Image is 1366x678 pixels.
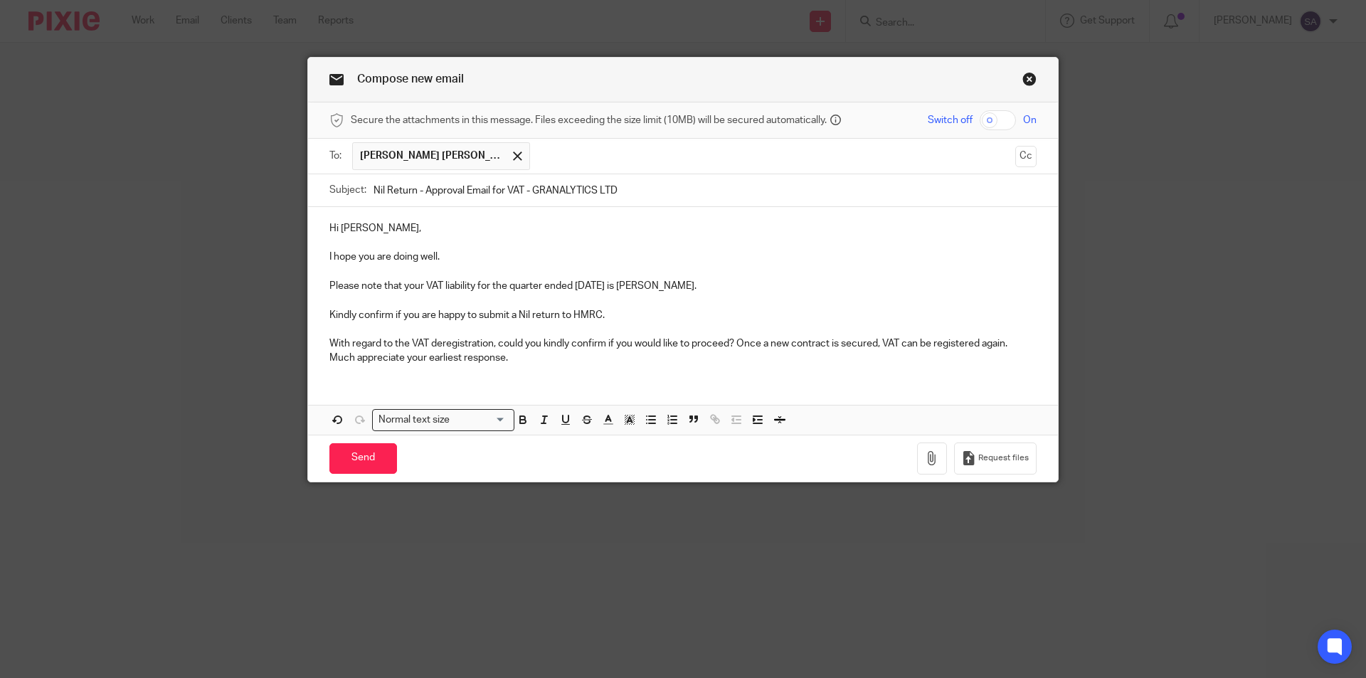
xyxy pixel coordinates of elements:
label: To: [329,149,345,163]
input: Send [329,443,397,474]
button: Cc [1015,146,1037,167]
p: Much appreciate your earliest response. [329,351,1037,365]
div: Search for option [372,409,514,431]
p: With regard to the VAT deregistration, could you kindly confirm if you would like to proceed? Onc... [329,337,1037,351]
p: Kindly confirm if you are happy to submit a Nil return to HMRC. [329,308,1037,322]
span: Compose new email [357,73,464,85]
label: Subject: [329,183,366,197]
input: Search for option [455,413,506,428]
span: [PERSON_NAME] [PERSON_NAME] [360,149,502,163]
span: Secure the attachments in this message. Files exceeding the size limit (10MB) will be secured aut... [351,113,827,127]
p: I hope you are doing well. [329,250,1037,264]
p: Hi [PERSON_NAME], [329,221,1037,235]
button: Request files [954,443,1037,475]
span: Request files [978,452,1029,464]
span: On [1023,113,1037,127]
span: Normal text size [376,413,453,428]
span: Switch off [928,113,973,127]
a: Close this dialog window [1022,72,1037,91]
p: Please note that your VAT liability for the quarter ended [DATE] is [PERSON_NAME]. [329,279,1037,293]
